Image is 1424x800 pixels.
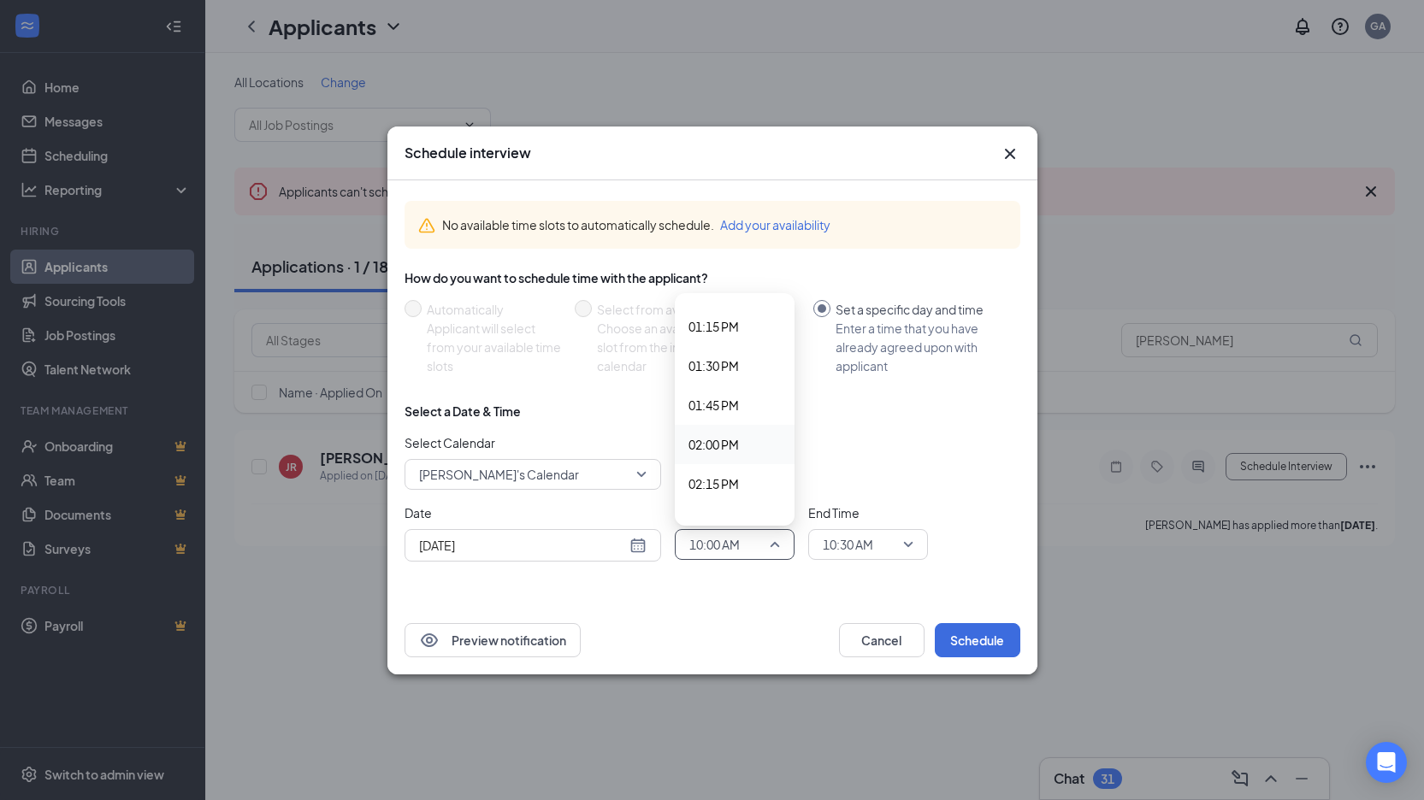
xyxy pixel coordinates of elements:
[597,319,800,375] div: Choose an available day and time slot from the interview lead’s calendar
[1000,144,1020,164] svg: Cross
[823,532,873,557] span: 10:30 AM
[688,514,739,532] span: 02:30 PM
[442,215,1007,234] div: No available time slots to automatically schedule.
[419,462,579,487] span: [PERSON_NAME]'s Calendar
[1000,144,1020,164] button: Close
[688,435,739,454] span: 02:00 PM
[836,319,1007,375] div: Enter a time that you have already agreed upon with applicant
[405,403,521,420] div: Select a Date & Time
[405,144,531,162] h3: Schedule interview
[427,319,561,375] div: Applicant will select from your available time slots
[720,215,830,234] button: Add your availability
[688,317,739,336] span: 01:15 PM
[597,300,800,319] div: Select from availability
[688,474,739,493] span: 02:15 PM
[689,532,740,557] span: 10:00 AM
[405,269,1020,286] div: How do you want to schedule time with the applicant?
[935,623,1020,657] button: Schedule
[808,503,928,522] span: End Time
[405,503,661,522] span: Date
[836,300,1007,319] div: Set a specific day and time
[688,356,739,375] span: 01:30 PM
[1366,742,1407,783] div: Open Intercom Messenger
[688,396,739,415] span: 01:45 PM
[427,300,561,319] div: Automatically
[419,630,440,650] svg: Eye
[418,217,435,234] svg: Warning
[419,536,626,555] input: Aug 26, 2025
[405,433,661,452] span: Select Calendar
[839,623,925,657] button: Cancel
[405,623,581,657] button: EyePreview notification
